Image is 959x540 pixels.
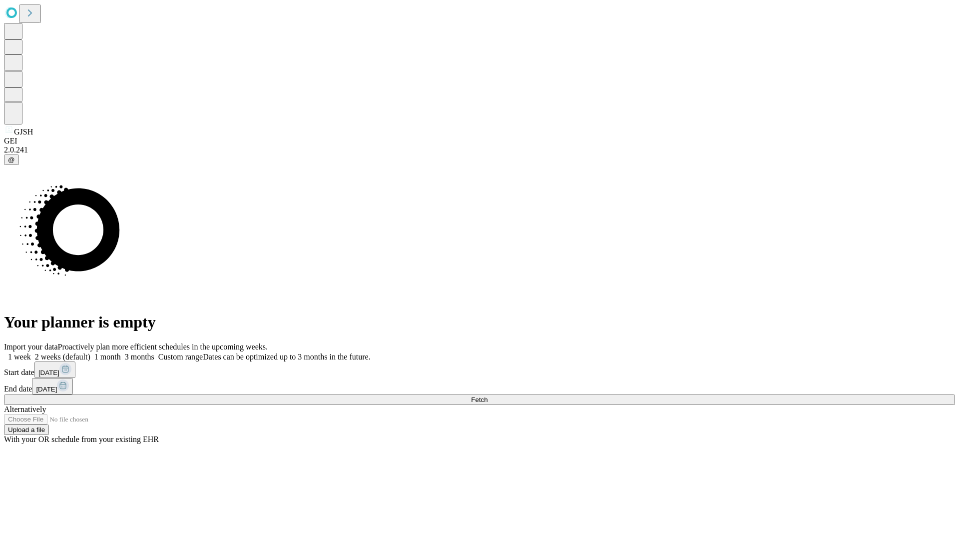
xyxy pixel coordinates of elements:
div: 2.0.241 [4,145,955,154]
div: End date [4,378,955,394]
span: Import your data [4,342,58,351]
button: [DATE] [34,361,75,378]
h1: Your planner is empty [4,313,955,331]
span: 2 weeks (default) [35,352,90,361]
span: 1 month [94,352,121,361]
div: GEI [4,136,955,145]
span: 1 week [8,352,31,361]
span: Custom range [158,352,203,361]
span: Fetch [471,396,487,403]
div: Start date [4,361,955,378]
button: Fetch [4,394,955,405]
span: 3 months [125,352,154,361]
button: [DATE] [32,378,73,394]
span: With your OR schedule from your existing EHR [4,435,159,443]
span: @ [8,156,15,163]
span: Dates can be optimized up to 3 months in the future. [203,352,370,361]
button: Upload a file [4,424,49,435]
span: Proactively plan more efficient schedules in the upcoming weeks. [58,342,268,351]
span: [DATE] [38,369,59,376]
span: Alternatively [4,405,46,413]
span: GJSH [14,127,33,136]
span: [DATE] [36,385,57,393]
button: @ [4,154,19,165]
